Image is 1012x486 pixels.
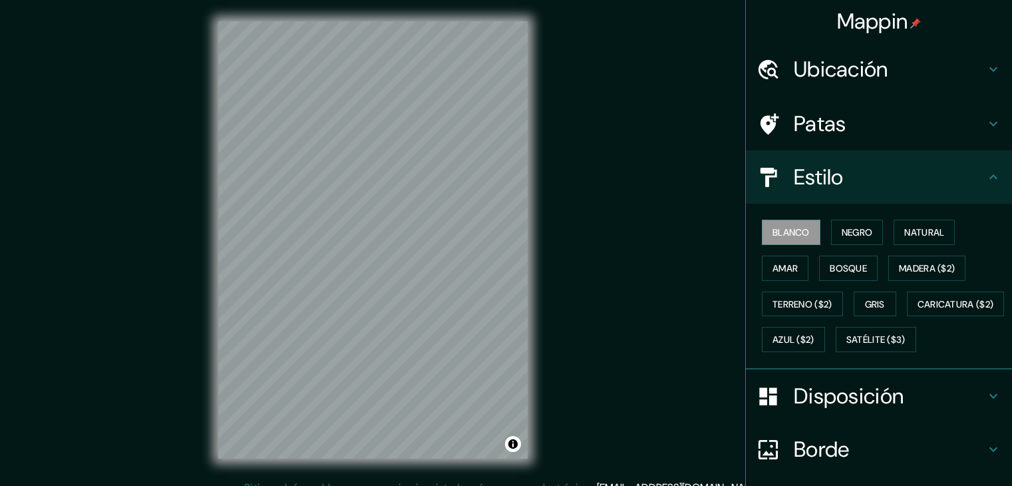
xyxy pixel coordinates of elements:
canvas: Mapa [218,21,528,459]
button: Gris [854,292,896,317]
font: Natural [904,226,944,238]
img: pin-icon.png [910,18,921,29]
font: Terreno ($2) [772,298,832,310]
button: Natural [894,220,955,245]
div: Disposición [746,369,1012,423]
button: Madera ($2) [888,256,965,281]
button: Azul ($2) [762,327,825,352]
font: Blanco [772,226,810,238]
font: Estilo [794,163,844,191]
div: Estilo [746,150,1012,204]
button: Activar o desactivar atribución [505,436,521,452]
button: Amar [762,256,808,281]
font: Negro [842,226,873,238]
font: Satélite ($3) [846,334,906,346]
button: Satélite ($3) [836,327,916,352]
div: Borde [746,423,1012,476]
button: Caricatura ($2) [907,292,1005,317]
font: Patas [794,110,846,138]
font: Mappin [837,7,908,35]
font: Gris [865,298,885,310]
font: Borde [794,435,850,463]
font: Madera ($2) [899,262,955,274]
button: Bosque [819,256,878,281]
font: Ubicación [794,55,888,83]
font: Disposición [794,382,904,410]
font: Caricatura ($2) [918,298,994,310]
font: Azul ($2) [772,334,814,346]
font: Bosque [830,262,867,274]
button: Negro [831,220,884,245]
font: Amar [772,262,798,274]
button: Blanco [762,220,820,245]
div: Patas [746,97,1012,150]
div: Ubicación [746,43,1012,96]
button: Terreno ($2) [762,292,843,317]
iframe: Lanzador de widgets de ayuda [894,434,997,471]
